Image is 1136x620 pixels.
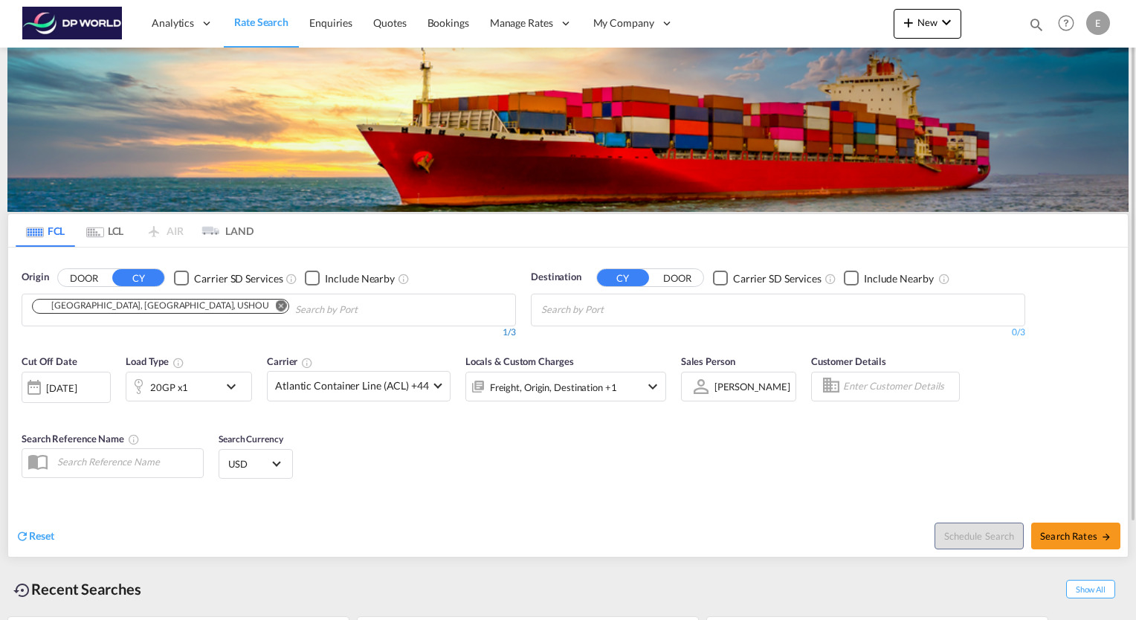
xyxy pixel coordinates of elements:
md-checkbox: Checkbox No Ink [844,270,934,285]
span: Load Type [126,355,184,367]
span: Manage Rates [490,16,553,30]
div: Carrier SD Services [733,271,822,286]
span: Show All [1066,580,1115,598]
md-checkbox: Checkbox No Ink [174,270,283,285]
md-icon: icon-backup-restore [13,581,31,599]
md-datepicker: Select [22,401,33,421]
input: Chips input. [295,298,436,322]
div: Carrier SD Services [194,271,283,286]
span: Search Reference Name [22,433,140,445]
input: Chips input. [541,298,682,322]
md-icon: icon-chevron-down [644,378,662,395]
button: icon-plus 400-fgNewicon-chevron-down [894,9,961,39]
span: Carrier [267,355,313,367]
img: LCL+%26+FCL+BACKGROUND.png [7,48,1129,212]
md-icon: icon-magnify [1028,16,1045,33]
div: OriginDOOR CY Checkbox No InkUnchecked: Search for CY (Container Yard) services for all selected ... [8,248,1128,556]
md-icon: icon-chevron-down [222,378,248,395]
div: Include Nearby [325,271,395,286]
md-select: Sales Person: Eugene Kim [713,375,792,397]
span: Cut Off Date [22,355,77,367]
md-tab-item: LCL [75,214,135,247]
span: Search Currency [219,433,283,445]
div: [PERSON_NAME] [714,381,790,393]
img: c08ca190194411f088ed0f3ba295208c.png [22,7,123,40]
md-icon: The selected Trucker/Carrierwill be displayed in the rate results If the rates are from another f... [301,357,313,369]
span: Origin [22,270,48,285]
span: USD [228,457,270,471]
span: Atlantic Container Line (ACL) +44 [275,378,429,393]
span: My Company [593,16,654,30]
md-icon: icon-chevron-down [937,13,955,31]
md-icon: Your search will be saved by the below given name [128,433,140,445]
button: DOOR [651,270,703,287]
span: Search Rates [1040,530,1111,542]
md-icon: icon-arrow-right [1101,532,1111,542]
button: Search Ratesicon-arrow-right [1031,523,1120,549]
span: Bookings [427,16,469,29]
span: New [900,16,955,28]
md-icon: icon-plus 400-fg [900,13,917,31]
input: Search Reference Name [50,451,203,473]
span: Sales Person [681,355,735,367]
span: Customer Details [811,355,886,367]
div: Freight Origin Destination Factory Stuffing [490,377,617,398]
div: Include Nearby [864,271,934,286]
md-icon: Unchecked: Ignores neighbouring ports when fetching rates.Checked : Includes neighbouring ports w... [398,273,410,285]
div: icon-refreshReset [16,529,54,545]
div: [DATE] [46,381,77,395]
md-pagination-wrapper: Use the left and right arrow keys to navigate between tabs [16,214,254,247]
button: Remove [266,300,288,314]
button: Note: By default Schedule search will only considerorigin ports, destination ports and cut off da... [935,523,1024,549]
div: Press delete to remove this chip. [37,300,272,312]
div: icon-magnify [1028,16,1045,39]
div: 0/3 [531,326,1025,339]
span: Analytics [152,16,194,30]
span: Rate Search [234,16,288,28]
md-select: Select Currency: $ USDUnited States Dollar [227,453,285,474]
md-tab-item: LAND [194,214,254,247]
span: Reset [29,529,54,542]
md-chips-wrap: Chips container with autocompletion. Enter the text area, type text to search, and then use the u... [539,294,688,322]
span: Locals & Custom Charges [465,355,574,367]
md-icon: icon-refresh [16,529,29,543]
md-icon: Unchecked: Search for CY (Container Yard) services for all selected carriers.Checked : Search for... [824,273,836,285]
div: 20GP x1icon-chevron-down [126,372,252,401]
md-icon: icon-information-outline [172,357,184,369]
div: Houston, TX, USHOU [37,300,269,312]
input: Enter Customer Details [843,375,955,398]
div: Freight Origin Destination Factory Stuffingicon-chevron-down [465,372,666,401]
md-tab-item: FCL [16,214,75,247]
button: CY [597,269,649,286]
button: CY [112,269,164,286]
div: 20GP x1 [150,377,188,398]
div: E [1086,11,1110,35]
div: Help [1053,10,1086,37]
button: DOOR [58,270,110,287]
md-checkbox: Checkbox No Ink [305,270,395,285]
div: 1/3 [22,326,516,339]
span: Help [1053,10,1079,36]
span: Enquiries [309,16,352,29]
md-icon: Unchecked: Search for CY (Container Yard) services for all selected carriers.Checked : Search for... [285,273,297,285]
div: Recent Searches [7,572,147,606]
md-checkbox: Checkbox No Ink [713,270,822,285]
span: Quotes [373,16,406,29]
md-icon: Unchecked: Ignores neighbouring ports when fetching rates.Checked : Includes neighbouring ports w... [938,273,950,285]
span: Destination [531,270,581,285]
div: [DATE] [22,372,111,403]
md-chips-wrap: Chips container. Use arrow keys to select chips. [30,294,442,322]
